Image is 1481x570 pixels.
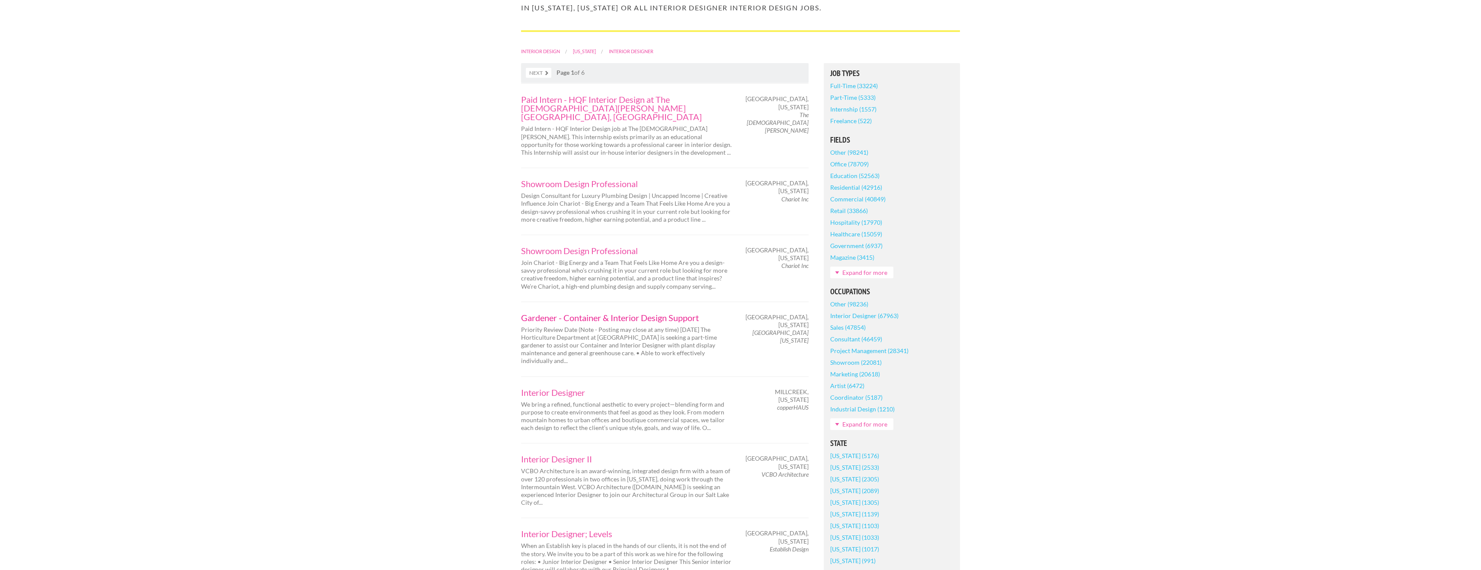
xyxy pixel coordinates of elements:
a: Healthcare (15059) [830,228,882,240]
span: [GEOGRAPHIC_DATA], [US_STATE] [745,95,809,111]
a: [US_STATE] (1017) [830,543,879,555]
p: Design Consultant for Luxury Plumbing Design | Uncapped Income | Creative Influence Join Chariot ... [521,192,733,223]
a: [US_STATE] (2305) [830,473,879,485]
nav: of 6 [521,63,809,83]
a: Other (98241) [830,146,868,158]
a: Part-Time (5333) [830,92,876,103]
a: Project Management (28341) [830,345,908,357]
a: [US_STATE] (1103) [830,520,879,532]
p: Join Chariot - Big Energy and a Team That Feels Like Home Are you a design-savvy professional who... [521,259,733,290]
p: Priority Review Date (Note - Posting may close at any time) [DATE] The Horticulture Department at... [521,326,733,365]
p: We bring a refined, functional aesthetic to every project—blending form and purpose to create env... [521,401,733,432]
a: Magazine (3415) [830,252,874,263]
a: Office (78709) [830,158,869,170]
strong: Page 1 [557,69,574,76]
h5: Job Types [830,70,953,77]
em: Establish Design [770,545,809,553]
h5: Fields [830,136,953,144]
a: Consultant (46459) [830,333,882,345]
a: Coordinator (5187) [830,392,883,403]
a: Expand for more [830,267,893,278]
em: copperHAUS [777,404,809,411]
span: [GEOGRAPHIC_DATA], [US_STATE] [745,313,809,329]
a: [US_STATE] (991) [830,555,876,567]
a: [US_STATE] (1305) [830,497,879,508]
span: [GEOGRAPHIC_DATA], [US_STATE] [745,529,809,545]
a: Interior Designer [521,388,733,397]
a: Next [526,68,551,78]
span: [GEOGRAPHIC_DATA], [US_STATE] [745,179,809,195]
a: Full-Time (33224) [830,80,878,92]
a: [US_STATE] (5176) [830,450,879,462]
span: Millcreek, [US_STATE] [748,388,809,404]
em: Chariot Inc [781,262,809,269]
a: Marketing (20618) [830,368,880,380]
a: Residential (42916) [830,182,882,193]
a: Industrial Design (1210) [830,403,895,415]
a: [US_STATE] [573,48,596,54]
a: Interior Designer; Levels [521,529,733,538]
a: [US_STATE] (1033) [830,532,879,543]
a: Sales (47854) [830,322,866,333]
span: [GEOGRAPHIC_DATA], [US_STATE] [745,455,809,470]
em: [GEOGRAPHIC_DATA][US_STATE] [752,329,809,344]
a: Paid Intern - HQF Interior Design at The [DEMOGRAPHIC_DATA][PERSON_NAME] [GEOGRAPHIC_DATA], [GEOG... [521,95,733,121]
em: The [DEMOGRAPHIC_DATA][PERSON_NAME] [747,111,809,134]
a: Internship (1557) [830,103,876,115]
a: Expand for more [830,418,893,430]
a: Commercial (40849) [830,193,886,205]
a: [US_STATE] (2089) [830,485,879,497]
em: Chariot Inc [781,195,809,203]
span: [GEOGRAPHIC_DATA], [US_STATE] [745,246,809,262]
h5: Occupations [830,288,953,296]
a: Government (6937) [830,240,883,252]
em: VCBO Architecture [761,471,809,478]
a: Interior Designer [609,48,653,54]
p: Paid Intern - HQF Interior Design job at The [DEMOGRAPHIC_DATA][PERSON_NAME]. This internship exi... [521,125,733,156]
a: Interior Design [521,48,560,54]
a: Freelance (522) [830,115,872,127]
a: Interior Designer (67963) [830,310,899,322]
a: Retail (33866) [830,205,868,217]
a: Education (52563) [830,170,880,182]
a: [US_STATE] (1139) [830,508,879,520]
a: [US_STATE] (2533) [830,462,879,473]
a: Showroom (22081) [830,357,882,368]
p: VCBO Architecture is an award-winning, integrated design firm with a team of over 120 professiona... [521,467,733,506]
a: Showroom Design Professional [521,246,733,255]
a: Interior Designer II [521,455,733,463]
h5: State [830,439,953,447]
a: Other (98236) [830,298,868,310]
a: Gardener - Container & Interior Design Support [521,313,733,322]
a: Hospitality (17970) [830,217,882,228]
a: Showroom Design Professional [521,179,733,188]
a: Artist (6472) [830,380,864,392]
